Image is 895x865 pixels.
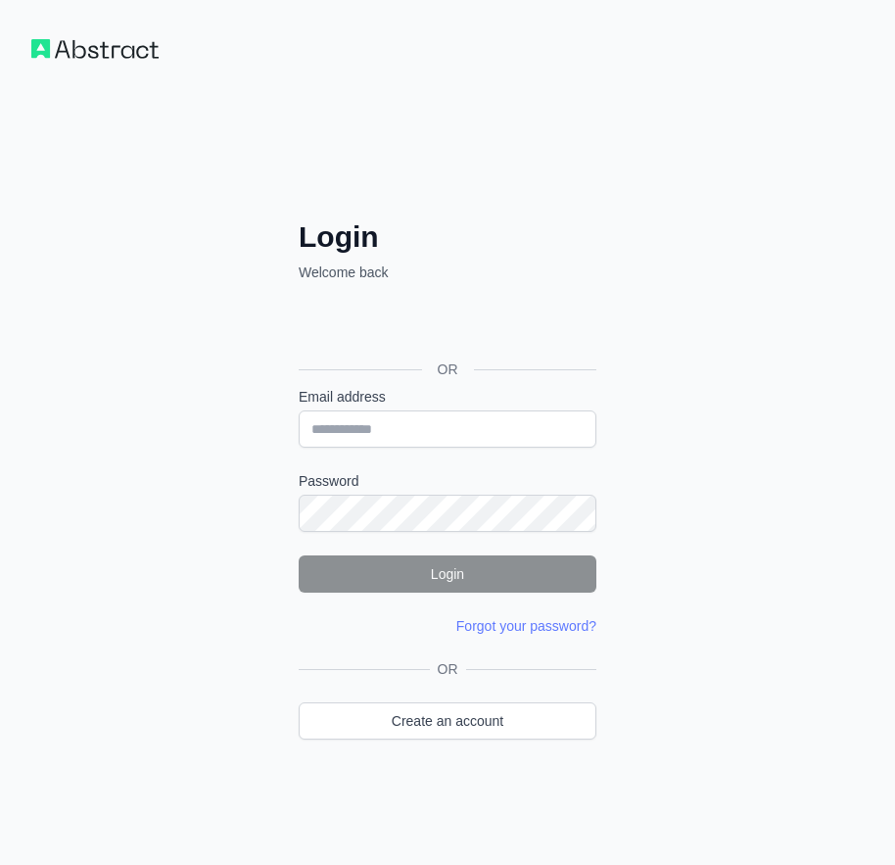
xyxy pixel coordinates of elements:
[289,304,602,347] iframe: Sign in with Google Button
[430,659,466,679] span: OR
[299,263,596,282] p: Welcome back
[299,471,596,491] label: Password
[299,219,596,255] h2: Login
[456,618,596,634] a: Forgot your password?
[299,387,596,407] label: Email address
[422,360,474,379] span: OR
[299,702,596,740] a: Create an account
[299,555,596,593] button: Login
[31,39,159,59] img: Workflow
